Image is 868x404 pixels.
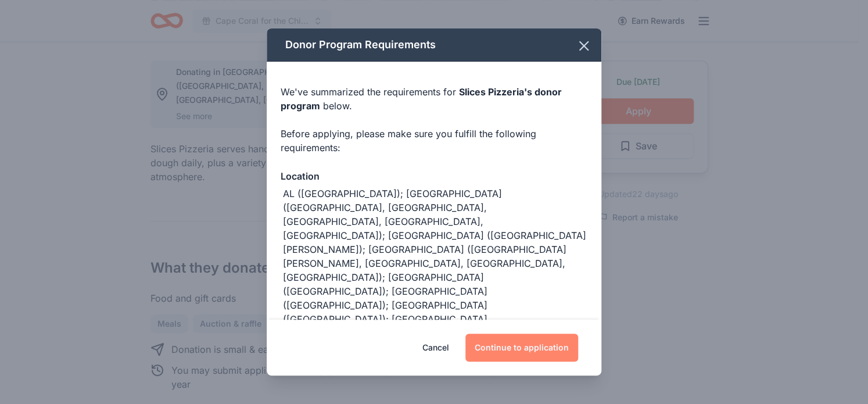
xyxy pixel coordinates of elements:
[465,334,578,362] button: Continue to application
[267,28,601,62] div: Donor Program Requirements
[422,334,449,362] button: Cancel
[281,169,587,184] div: Location
[281,85,587,113] div: We've summarized the requirements for below.
[281,127,587,155] div: Before applying, please make sure you fulfill the following requirements:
